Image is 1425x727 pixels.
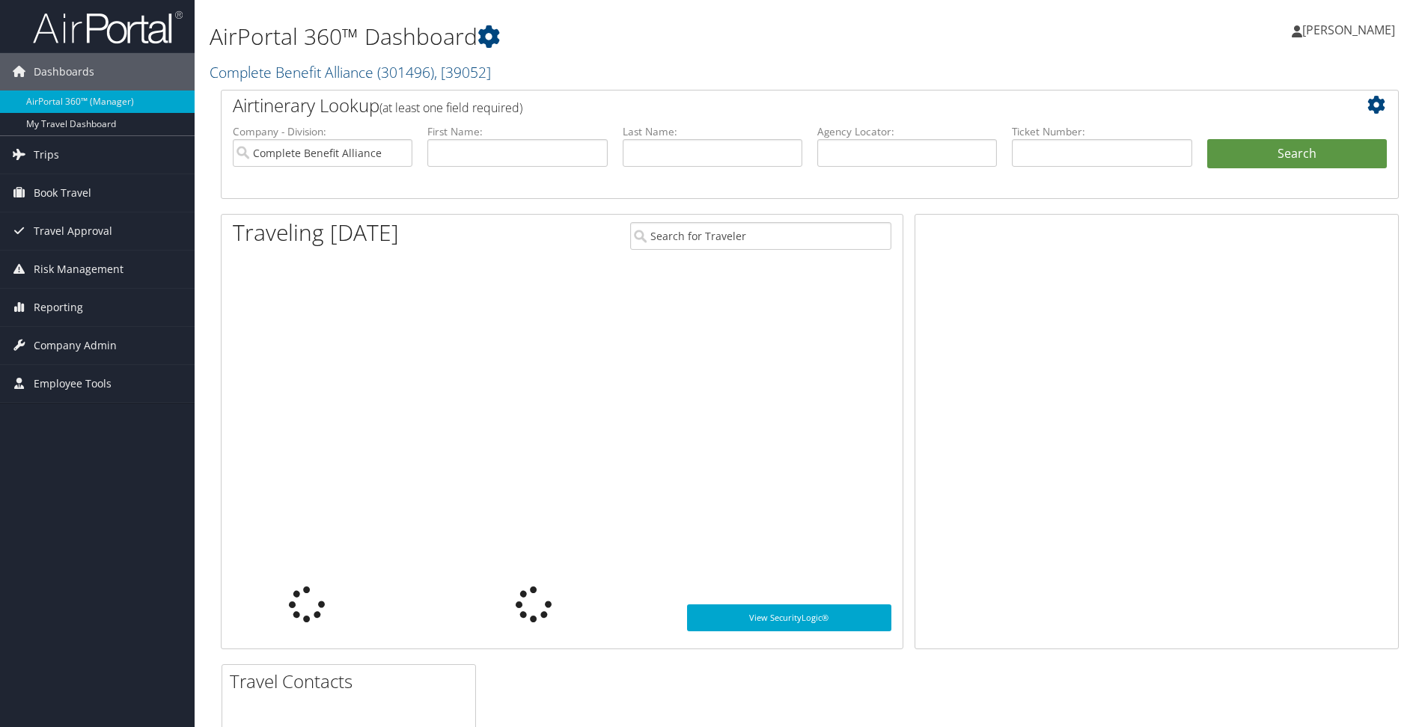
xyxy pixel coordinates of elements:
[210,62,491,82] a: Complete Benefit Alliance
[34,174,91,212] span: Book Travel
[233,93,1289,118] h2: Airtinerary Lookup
[434,62,491,82] span: , [ 39052 ]
[379,99,522,116] span: (at least one field required)
[1012,124,1191,139] label: Ticket Number:
[1302,22,1395,38] span: [PERSON_NAME]
[34,136,59,174] span: Trips
[34,212,112,250] span: Travel Approval
[34,251,123,288] span: Risk Management
[630,222,891,250] input: Search for Traveler
[34,289,83,326] span: Reporting
[427,124,607,139] label: First Name:
[34,53,94,91] span: Dashboards
[1207,139,1387,169] button: Search
[34,365,112,402] span: Employee Tools
[1292,7,1410,52] a: [PERSON_NAME]
[210,21,1010,52] h1: AirPortal 360™ Dashboard
[687,604,891,631] a: View SecurityLogic®
[233,124,412,139] label: Company - Division:
[33,10,183,45] img: airportal-logo.png
[377,62,434,82] span: ( 301496 )
[34,327,117,364] span: Company Admin
[623,124,802,139] label: Last Name:
[817,124,997,139] label: Agency Locator:
[233,217,399,248] h1: Traveling [DATE]
[230,669,475,694] h2: Travel Contacts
